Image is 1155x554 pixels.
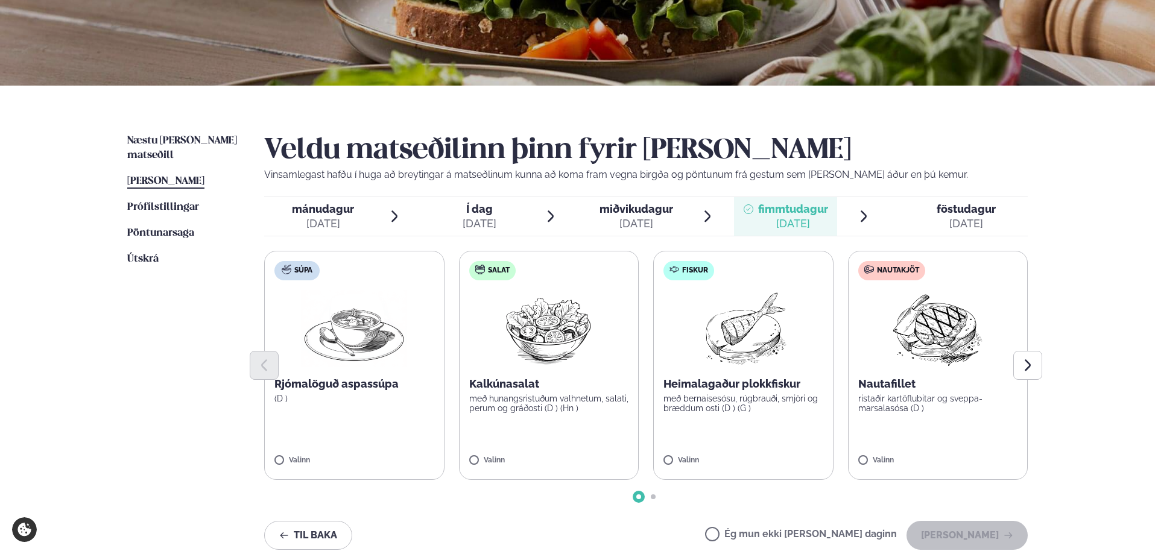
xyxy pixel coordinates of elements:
[937,203,996,215] span: föstudagur
[907,521,1028,550] button: [PERSON_NAME]
[475,265,485,274] img: salad.svg
[127,174,204,189] a: [PERSON_NAME]
[301,290,407,367] img: Soup.png
[758,203,828,215] span: fimmtudagur
[858,377,1018,391] p: Nautafillet
[1013,351,1042,380] button: Next slide
[884,290,991,367] img: Beef-Meat.png
[495,290,602,367] img: Salad.png
[651,494,656,499] span: Go to slide 2
[127,136,237,160] span: Næstu [PERSON_NAME] matseðill
[600,203,673,215] span: miðvikudagur
[282,265,291,274] img: soup.svg
[127,176,204,186] span: [PERSON_NAME]
[858,394,1018,413] p: ristaðir kartöflubitar og sveppa- marsalasósa (D )
[12,517,37,542] a: Cookie settings
[127,200,199,215] a: Prófílstillingar
[488,266,510,275] span: Salat
[758,216,828,231] div: [DATE]
[292,203,354,215] span: mánudagur
[264,134,1028,168] h2: Veldu matseðilinn þinn fyrir [PERSON_NAME]
[669,265,679,274] img: fish.svg
[937,216,996,231] div: [DATE]
[274,394,434,403] p: (D )
[469,377,629,391] p: Kalkúnasalat
[264,168,1028,182] p: Vinsamlegast hafðu í huga að breytingar á matseðlinum kunna að koma fram vegna birgða og pöntunum...
[294,266,312,275] span: Súpa
[292,216,354,231] div: [DATE]
[600,216,673,231] div: [DATE]
[127,228,194,238] span: Pöntunarsaga
[127,252,159,266] a: Útskrá
[127,202,199,212] span: Prófílstillingar
[877,266,919,275] span: Nautakjöt
[469,394,629,413] p: með hunangsristuðum valhnetum, salati, perum og gráðosti (D ) (Hn )
[463,216,496,231] div: [DATE]
[463,202,496,216] span: Í dag
[127,134,240,163] a: Næstu [PERSON_NAME] matseðill
[663,377,823,391] p: Heimalagaður plokkfiskur
[690,290,797,367] img: Fish.png
[636,494,641,499] span: Go to slide 1
[864,265,874,274] img: beef.svg
[682,266,708,275] span: Fiskur
[127,226,194,241] a: Pöntunarsaga
[274,377,434,391] p: Rjómalöguð aspassúpa
[127,254,159,264] span: Útskrá
[663,394,823,413] p: með bernaisesósu, rúgbrauði, smjöri og bræddum osti (D ) (G )
[250,351,279,380] button: Previous slide
[264,521,352,550] button: Til baka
